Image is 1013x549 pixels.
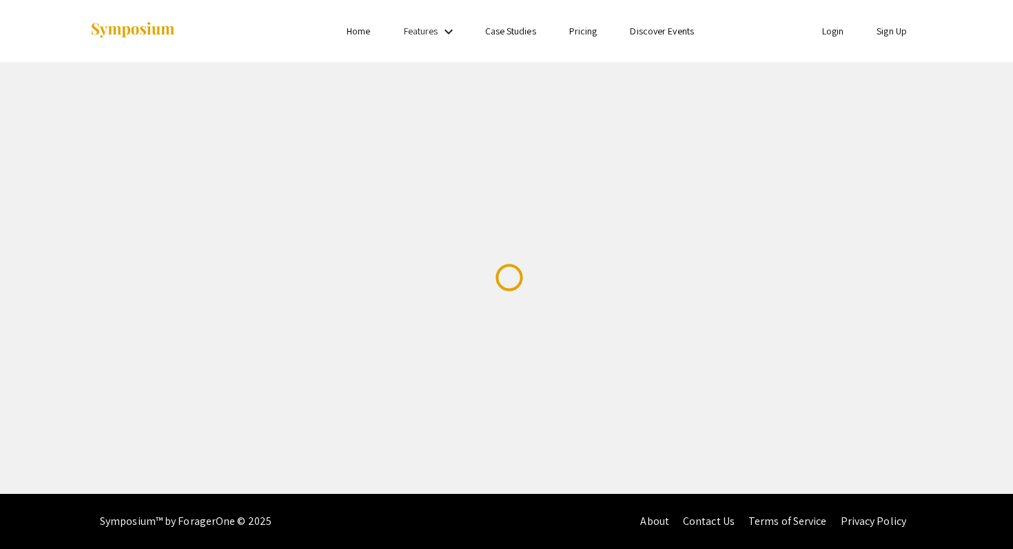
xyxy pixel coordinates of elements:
img: Symposium by ForagerOne [90,21,176,40]
a: Privacy Policy [841,514,906,528]
a: Features [404,25,438,37]
a: Case Studies [485,25,536,37]
mat-icon: Expand Features list [440,23,457,40]
a: Discover Events [630,25,694,37]
a: Sign Up [877,25,907,37]
a: Terms of Service [748,514,827,528]
a: About [640,514,669,528]
a: Login [822,25,844,37]
div: Symposium™ by ForagerOne © 2025 [100,494,272,549]
a: Home [347,25,370,37]
a: Contact Us [683,514,735,528]
a: Pricing [569,25,597,37]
